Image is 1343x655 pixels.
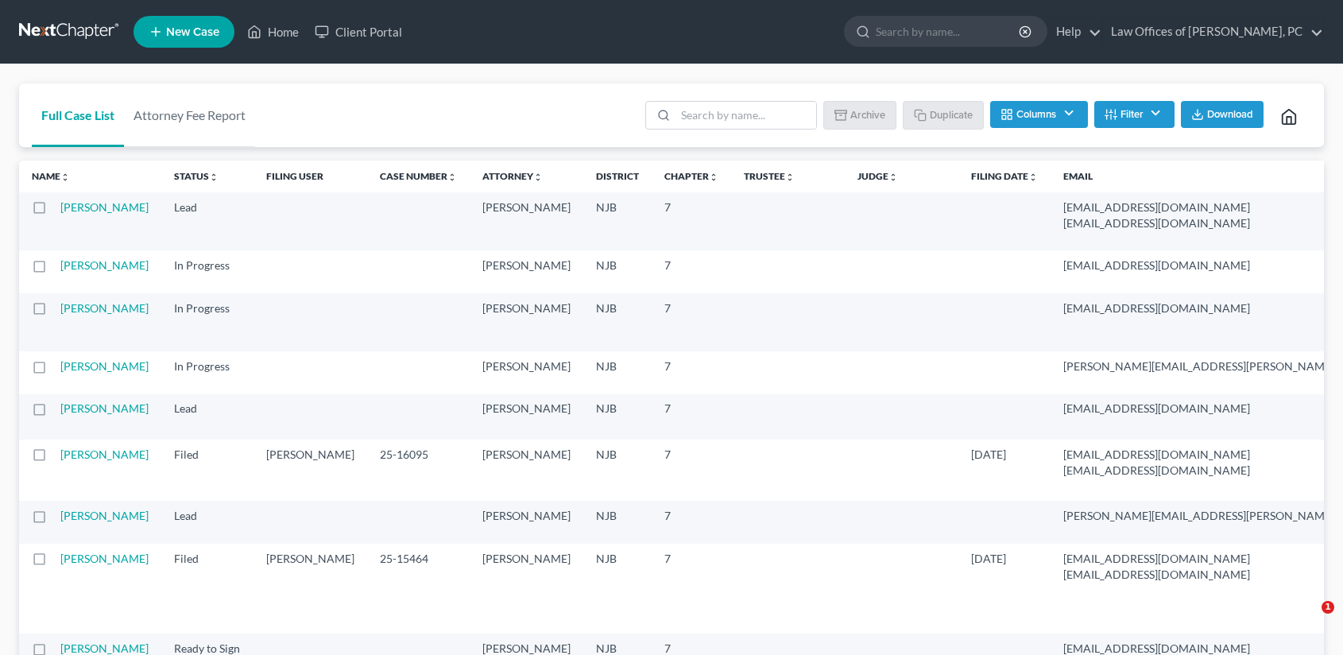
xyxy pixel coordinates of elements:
a: Attorney Fee Report [124,83,255,147]
a: [PERSON_NAME] [60,359,149,373]
i: unfold_more [447,172,457,182]
td: 7 [652,394,731,440]
input: Search by name... [675,102,816,129]
td: [PERSON_NAME] [470,440,583,501]
td: NJB [583,192,652,250]
td: 7 [652,440,731,501]
td: [PERSON_NAME] [470,250,583,293]
td: 25-16095 [367,440,470,501]
a: [PERSON_NAME] [60,448,149,461]
td: 25-15464 [367,544,470,634]
td: In Progress [161,351,254,393]
i: unfold_more [785,172,795,182]
td: Lead [161,192,254,250]
td: 7 [652,501,731,543]
td: 7 [652,250,731,293]
td: 7 [652,293,731,351]
a: [PERSON_NAME] [60,301,149,315]
td: [PERSON_NAME] [470,293,583,351]
td: NJB [583,394,652,440]
a: Statusunfold_more [174,170,219,182]
td: [PERSON_NAME] [254,544,367,634]
a: Full Case List [32,83,124,147]
td: 7 [652,351,731,393]
i: unfold_more [1028,172,1038,182]
button: Columns [990,101,1087,128]
td: In Progress [161,293,254,351]
td: 7 [652,544,731,634]
span: New Case [166,26,219,38]
a: Law Offices of [PERSON_NAME], PC [1103,17,1323,46]
span: 1 [1322,601,1334,614]
i: unfold_more [60,172,70,182]
td: 7 [652,192,731,250]
i: unfold_more [209,172,219,182]
a: Chapterunfold_more [664,170,718,182]
button: Filter [1094,101,1175,128]
td: NJB [583,544,652,634]
td: In Progress [161,250,254,293]
td: [PERSON_NAME] [470,351,583,393]
th: District [583,161,652,192]
td: [PERSON_NAME] [470,394,583,440]
a: Judgeunfold_more [857,170,898,182]
td: NJB [583,440,652,501]
a: [PERSON_NAME] [60,552,149,565]
a: Nameunfold_more [32,170,70,182]
a: Trusteeunfold_more [744,170,795,182]
td: NJB [583,293,652,351]
i: unfold_more [888,172,898,182]
td: Lead [161,501,254,543]
td: [PERSON_NAME] [470,544,583,634]
a: [PERSON_NAME] [60,401,149,415]
th: Filing User [254,161,367,192]
td: NJB [583,351,652,393]
a: Filing Dateunfold_more [971,170,1038,182]
a: Attorneyunfold_more [482,170,543,182]
td: [DATE] [958,440,1051,501]
td: Lead [161,394,254,440]
a: [PERSON_NAME] [60,200,149,214]
a: Help [1048,17,1101,46]
td: Filed [161,544,254,634]
a: Client Portal [307,17,410,46]
td: [PERSON_NAME] [470,192,583,250]
a: [PERSON_NAME] [60,509,149,522]
iframe: Intercom live chat [1289,601,1327,639]
td: [DATE] [958,544,1051,634]
td: [PERSON_NAME] [254,440,367,501]
td: [PERSON_NAME] [470,501,583,543]
td: NJB [583,250,652,293]
td: NJB [583,501,652,543]
span: Download [1207,108,1253,121]
i: unfold_more [709,172,718,182]
a: Home [239,17,307,46]
a: [PERSON_NAME] [60,641,149,655]
td: Filed [161,440,254,501]
input: Search by name... [876,17,1021,46]
a: [PERSON_NAME] [60,258,149,272]
i: unfold_more [533,172,543,182]
button: Download [1181,101,1264,128]
a: Case Numberunfold_more [380,170,457,182]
